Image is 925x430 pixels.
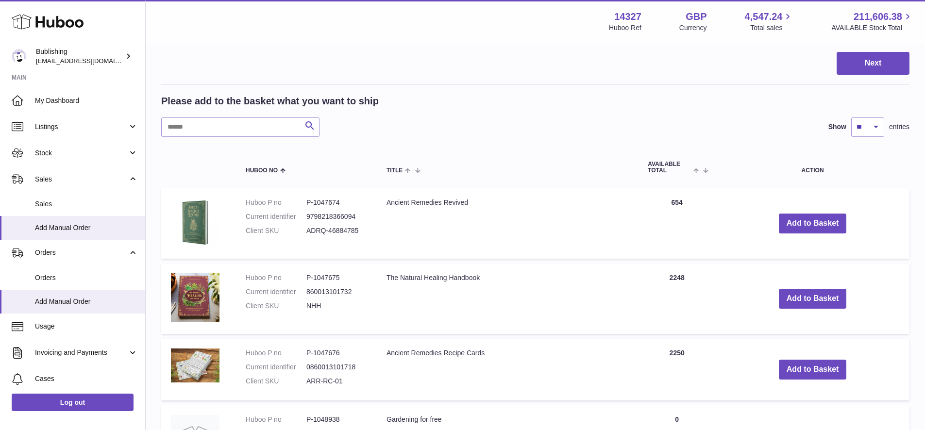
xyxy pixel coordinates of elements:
[889,122,909,132] span: entries
[12,49,26,64] img: regine@bublishing.com
[246,301,306,311] dt: Client SKU
[779,289,847,309] button: Add to Basket
[35,149,128,158] span: Stock
[638,339,716,400] td: 2250
[246,273,306,282] dt: Huboo P no
[387,167,403,174] span: Title
[35,122,128,132] span: Listings
[679,23,707,33] div: Currency
[779,360,847,380] button: Add to Basket
[614,10,641,23] strong: 14327
[828,122,846,132] label: Show
[837,52,909,75] button: Next
[306,348,367,358] dd: P-1047676
[171,348,219,382] img: Ancient Remedies Recipe Cards
[35,273,138,282] span: Orders
[246,348,306,358] dt: Huboo P no
[35,374,138,383] span: Cases
[779,214,847,233] button: Add to Basket
[648,161,691,174] span: AVAILABLE Total
[246,287,306,297] dt: Current identifier
[246,363,306,372] dt: Current identifier
[246,377,306,386] dt: Client SKU
[12,394,134,411] a: Log out
[171,198,219,247] img: Ancient Remedies Revived
[35,297,138,306] span: Add Manual Order
[306,415,367,424] dd: P-1048938
[638,264,716,334] td: 2248
[745,10,794,33] a: 4,547.24 Total sales
[854,10,902,23] span: 211,606.38
[377,339,638,400] td: Ancient Remedies Recipe Cards
[246,415,306,424] dt: Huboo P no
[609,23,641,33] div: Huboo Ref
[35,322,138,331] span: Usage
[36,47,123,66] div: Bublishing
[35,248,128,257] span: Orders
[161,95,379,108] h2: Please add to the basket what you want to ship
[377,264,638,334] td: The Natural Healing Handbook
[686,10,706,23] strong: GBP
[35,96,138,105] span: My Dashboard
[306,301,367,311] dd: NHH
[35,348,128,357] span: Invoicing and Payments
[638,188,716,259] td: 654
[831,23,913,33] span: AVAILABLE Stock Total
[306,226,367,235] dd: ADRQ-46884785
[246,226,306,235] dt: Client SKU
[377,188,638,259] td: Ancient Remedies Revived
[246,212,306,221] dt: Current identifier
[35,199,138,209] span: Sales
[750,23,793,33] span: Total sales
[716,151,909,183] th: Action
[306,212,367,221] dd: 9798218366094
[745,10,783,23] span: 4,547.24
[171,273,219,322] img: The Natural Healing Handbook
[246,167,278,174] span: Huboo no
[831,10,913,33] a: 211,606.38 AVAILABLE Stock Total
[306,287,367,297] dd: 860013101732
[246,198,306,207] dt: Huboo P no
[306,377,367,386] dd: ARR-RC-01
[306,273,367,282] dd: P-1047675
[35,223,138,232] span: Add Manual Order
[35,175,128,184] span: Sales
[306,363,367,372] dd: 0860013101718
[306,198,367,207] dd: P-1047674
[36,57,143,65] span: [EMAIL_ADDRESS][DOMAIN_NAME]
